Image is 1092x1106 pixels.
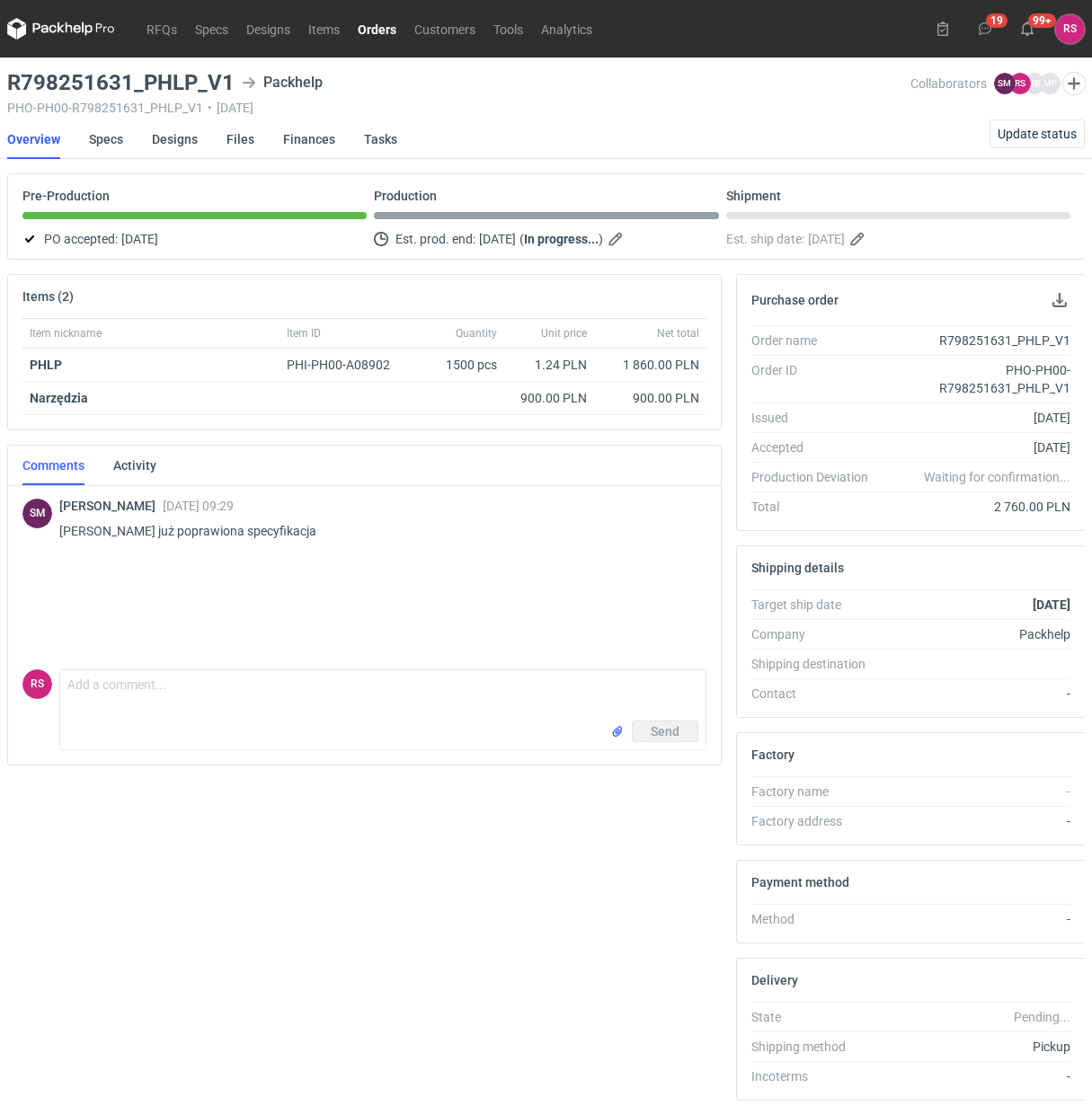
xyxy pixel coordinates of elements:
[879,783,1070,801] div: -
[1009,73,1031,94] figcaption: RS
[751,498,879,516] div: Total
[405,18,484,40] a: Customers
[879,625,1070,643] div: Packhelp
[601,356,699,374] div: 1 860.00 PLN
[152,119,198,159] a: Designs
[751,1008,879,1026] div: State
[374,189,437,203] p: Production
[726,228,1070,250] div: Est. ship date:
[971,14,999,43] button: 19
[879,910,1070,928] div: -
[479,228,516,250] span: [DATE]
[879,438,1070,456] div: [DATE]
[7,18,115,40] svg: Packhelp Pro
[22,499,52,528] div: Sebastian Markut
[751,973,798,987] h2: Delivery
[511,389,587,407] div: 900.00 PLN
[364,119,397,159] a: Tasks
[751,875,849,889] h2: Payment method
[1014,1010,1070,1024] em: Pending...
[283,119,335,159] a: Finances
[751,409,879,427] div: Issued
[484,18,532,40] a: Tools
[1055,14,1085,44] div: Rafał Stani
[22,669,52,699] figcaption: RS
[751,293,839,307] h2: Purchase order
[113,446,156,485] a: Activity
[751,910,879,928] div: Method
[994,73,1016,94] figcaption: SM
[751,596,879,614] div: Target ship date
[1024,73,1045,94] figcaption: JB
[1049,289,1070,311] button: Download PO
[22,228,367,250] div: PO accepted:
[237,18,299,40] a: Designs
[1033,597,1070,612] strong: [DATE]
[1039,73,1061,94] figcaption: MP
[532,18,601,40] a: Analytics
[22,499,52,528] figcaption: SM
[299,18,349,40] a: Items
[287,326,321,341] span: Item ID
[751,1038,879,1056] div: Shipping method
[651,725,679,738] span: Send
[879,812,1070,830] div: -
[287,356,407,374] div: PHI-PH00-A08902
[751,812,879,830] div: Factory address
[751,655,879,673] div: Shipping destination
[1055,14,1085,44] button: RS
[751,1067,879,1085] div: Incoterms
[726,189,781,203] p: Shipment
[808,228,845,250] span: [DATE]
[632,721,698,742] button: Send
[990,119,1085,148] button: Update status
[751,685,879,703] div: Contact
[511,356,587,374] div: 1.24 PLN
[541,326,587,341] span: Unit price
[879,685,1070,703] div: -
[910,76,987,91] span: Collaborators
[601,389,699,407] div: 900.00 PLN
[349,18,405,40] a: Orders
[519,232,524,246] em: (
[751,748,795,762] h2: Factory
[30,391,88,405] strong: Narzędzia
[22,289,74,304] h2: Items (2)
[848,228,870,250] button: Edit estimated shipping date
[89,119,123,159] a: Specs
[374,228,718,250] div: Est. prod. end:
[7,101,910,115] div: PHO-PH00-R798251631_PHLP_V1 [DATE]
[751,561,844,575] h2: Shipping details
[30,358,62,372] a: PHLP
[879,332,1070,349] div: R798251631_PHLP_V1
[879,1067,1070,1085] div: -
[1013,14,1042,43] button: 99+
[59,520,692,542] p: [PERSON_NAME] już poprawiona specyfikacja
[456,326,497,341] span: Quantity
[879,361,1070,397] div: PHO-PH00-R798251631_PHLP_V1
[879,498,1070,516] div: 2 760.00 PLN
[414,349,504,382] div: 1500 pcs
[22,446,84,485] a: Comments
[879,409,1070,427] div: [DATE]
[657,326,699,341] span: Net total
[30,326,102,341] span: Item nickname
[751,468,879,486] div: Production Deviation
[599,232,603,246] em: )
[22,189,110,203] p: Pre-Production
[751,783,879,801] div: Factory name
[22,669,52,699] div: Rafał Stani
[208,101,212,115] span: •
[186,18,237,40] a: Specs
[751,361,879,397] div: Order ID
[7,119,60,159] a: Overview
[524,232,599,246] strong: In progress...
[751,438,879,456] div: Accepted
[138,18,186,40] a: RFQs
[1062,72,1086,95] button: Edit collaborators
[59,499,163,513] span: [PERSON_NAME]
[163,499,234,513] span: [DATE] 09:29
[7,72,235,93] h3: R798251631_PHLP_V1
